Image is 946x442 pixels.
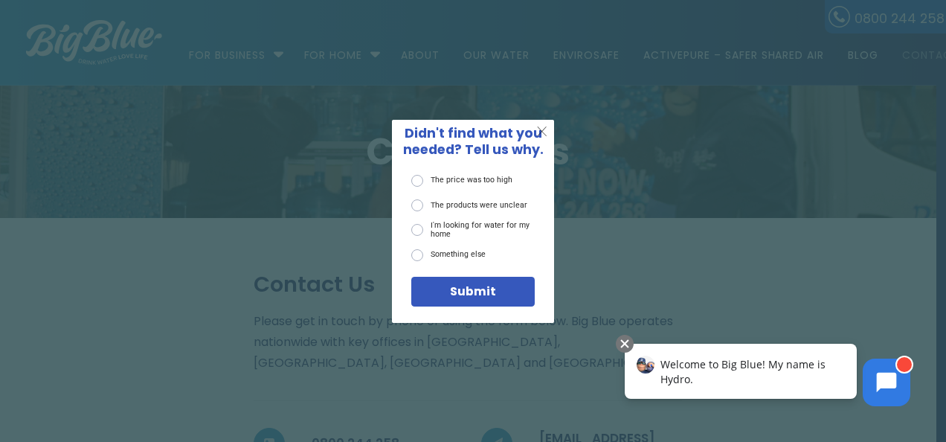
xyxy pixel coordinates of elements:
[411,221,534,240] label: I'm looking for water for my home
[411,249,486,261] label: Something else
[411,199,527,211] label: The products were unclear
[411,175,512,187] label: The price was too high
[450,283,496,300] span: Submit
[536,124,547,140] span: X
[403,124,544,158] span: Didn't find what you needed? Tell us why.
[609,332,925,421] iframe: Chatbot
